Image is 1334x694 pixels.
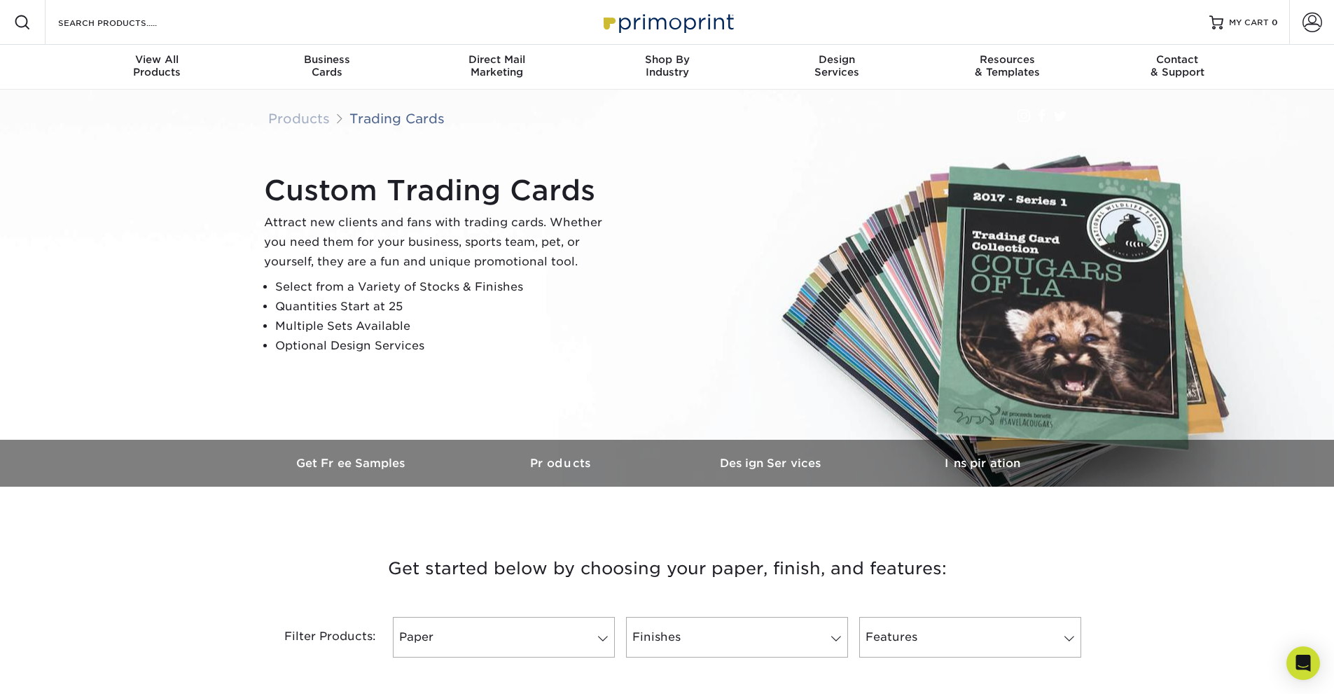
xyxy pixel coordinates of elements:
[1229,17,1269,29] span: MY CART
[859,617,1081,658] a: Features
[242,45,412,90] a: BusinessCards
[922,53,1092,66] span: Resources
[275,336,614,356] li: Optional Design Services
[412,45,582,90] a: Direct MailMarketing
[457,457,667,470] h3: Products
[4,651,119,689] iframe: Google Customer Reviews
[412,53,582,78] div: Marketing
[667,457,877,470] h3: Design Services
[268,111,330,126] a: Products
[752,45,922,90] a: DesignServices
[877,440,1088,487] a: Inspiration
[258,537,1077,600] h3: Get started below by choosing your paper, finish, and features:
[72,53,242,78] div: Products
[393,617,615,658] a: Paper
[582,53,752,78] div: Industry
[412,53,582,66] span: Direct Mail
[264,174,614,207] h1: Custom Trading Cards
[72,53,242,66] span: View All
[247,457,457,470] h3: Get Free Samples
[349,111,445,126] a: Trading Cards
[242,53,412,78] div: Cards
[667,440,877,487] a: Design Services
[57,14,193,31] input: SEARCH PRODUCTS.....
[1092,53,1263,78] div: & Support
[922,53,1092,78] div: & Templates
[247,440,457,487] a: Get Free Samples
[247,617,387,658] div: Filter Products:
[877,457,1088,470] h3: Inspiration
[1092,45,1263,90] a: Contact& Support
[1272,18,1278,27] span: 0
[275,277,614,297] li: Select from a Variety of Stocks & Finishes
[752,53,922,66] span: Design
[275,317,614,336] li: Multiple Sets Available
[582,45,752,90] a: Shop ByIndustry
[72,45,242,90] a: View AllProducts
[1286,646,1320,680] div: Open Intercom Messenger
[582,53,752,66] span: Shop By
[597,7,737,37] img: Primoprint
[457,440,667,487] a: Products
[264,213,614,272] p: Attract new clients and fans with trading cards. Whether you need them for your business, sports ...
[922,45,1092,90] a: Resources& Templates
[242,53,412,66] span: Business
[752,53,922,78] div: Services
[1092,53,1263,66] span: Contact
[275,297,614,317] li: Quantities Start at 25
[626,617,848,658] a: Finishes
